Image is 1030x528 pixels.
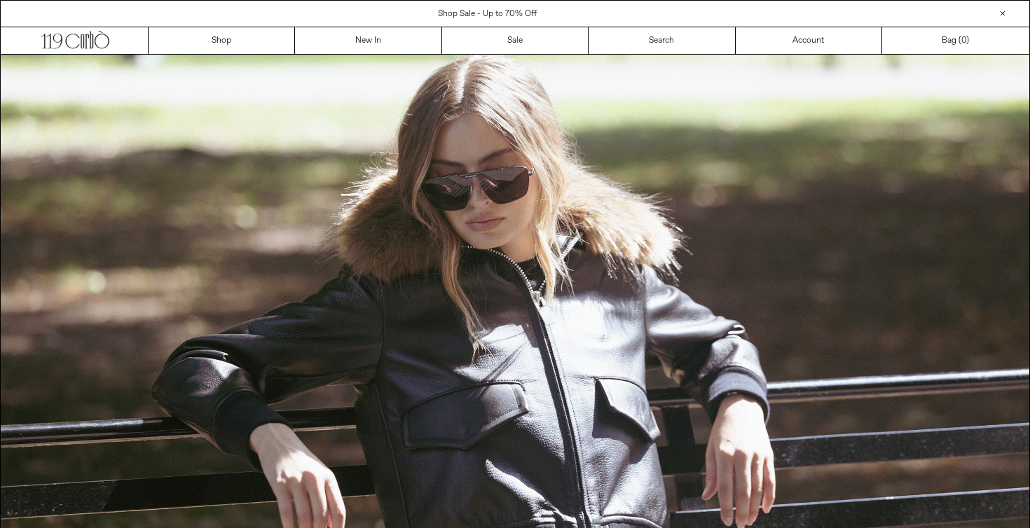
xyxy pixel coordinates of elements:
a: Search [589,27,735,54]
a: Account [736,27,882,54]
a: Shop Sale - Up to 70% Off [438,8,537,20]
a: New In [295,27,441,54]
span: ) [961,34,969,47]
span: 0 [961,35,966,46]
a: Shop [149,27,295,54]
a: Bag () [882,27,1029,54]
a: Sale [442,27,589,54]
